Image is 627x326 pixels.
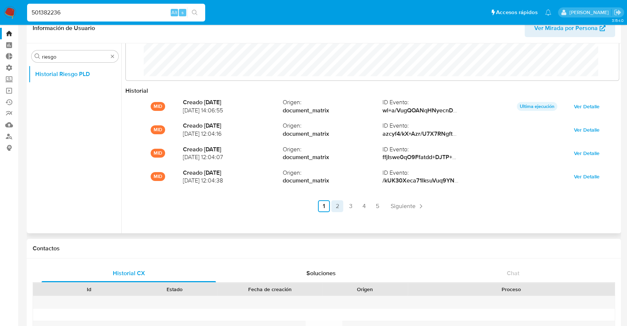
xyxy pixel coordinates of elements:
[545,9,551,16] a: Notificaciones
[151,172,165,181] p: MID
[42,53,108,60] input: Buscar
[413,286,610,293] div: Proceso
[183,145,282,154] strong: Creado [DATE]
[183,169,282,177] strong: Creado [DATE]
[318,200,330,212] a: Ir a la página 1
[187,7,202,18] button: search-icon
[382,98,482,106] span: ID Evento :
[358,200,370,212] a: Ir a la página 4
[282,153,382,161] strong: document_matrix
[574,171,600,182] span: Ver Detalle
[327,286,403,293] div: Origen
[496,9,538,16] span: Accesos rápidos
[331,200,343,212] a: Ir a la página 2
[109,53,115,59] button: Borrar
[569,171,605,182] button: Ver Detalle
[569,9,611,16] p: juan.tosini@mercadolibre.com
[183,177,282,185] span: [DATE] 12:04:38
[151,149,165,158] p: MID
[29,65,121,83] button: Historial Riesgo PLD
[282,177,382,185] strong: document_matrix
[282,106,382,115] strong: document_matrix
[183,130,282,138] span: [DATE] 12:04:16
[137,286,212,293] div: Estado
[517,102,557,111] p: Ultima ejecución
[574,125,600,135] span: Ver Detalle
[183,98,282,106] strong: Creado [DATE]
[151,102,165,111] p: MID
[525,19,615,37] button: Ver Mirada por Persona
[534,19,598,37] span: Ver Mirada por Persona
[614,9,621,16] a: Salir
[382,169,482,177] span: ID Evento :
[391,203,416,209] span: Siguiente
[345,200,357,212] a: Ir a la página 3
[282,169,382,177] span: Origen :
[151,125,165,134] p: MID
[371,200,383,212] a: Ir a la página 5
[125,86,148,95] strong: Historial
[183,153,282,161] span: [DATE] 12:04:07
[569,124,605,136] button: Ver Detalle
[33,245,615,252] h1: Contactos
[569,101,605,112] button: Ver Detalle
[282,122,382,130] span: Origen :
[181,9,184,16] span: s
[382,122,482,130] span: ID Evento :
[183,106,282,115] span: [DATE] 14:06:55
[507,269,519,277] span: Chat
[125,200,619,212] nav: Paginación
[611,17,623,23] span: 3.154.0
[382,145,482,154] span: ID Evento :
[574,101,600,112] span: Ver Detalle
[33,24,95,32] h1: Información de Usuario
[183,122,282,130] strong: Creado [DATE]
[282,145,382,154] span: Origen :
[282,98,382,106] span: Origen :
[223,286,317,293] div: Fecha de creación
[574,148,600,158] span: Ver Detalle
[306,269,336,277] span: Soluciones
[171,9,177,16] span: Alt
[113,269,145,277] span: Historial CX
[27,8,205,17] input: Buscar usuario o caso...
[569,147,605,159] button: Ver Detalle
[388,200,427,212] a: Siguiente
[282,130,382,138] strong: document_matrix
[51,286,127,293] div: Id
[35,53,40,59] button: Buscar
